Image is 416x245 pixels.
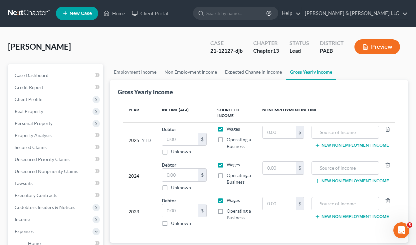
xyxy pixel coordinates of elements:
[70,11,92,16] span: New Case
[286,64,336,80] a: Gross Yearly Income
[263,197,296,210] input: 0.00
[110,64,160,80] a: Employment Income
[227,208,251,220] span: Operating a Business
[156,103,212,123] th: Income (AGI)
[9,129,103,141] a: Property Analysis
[315,143,389,148] button: New Non Employment Income
[263,126,296,139] input: 0.00
[227,137,251,149] span: Operating a Business
[171,148,191,155] label: Unknown
[8,42,71,51] span: [PERSON_NAME]
[227,197,240,203] span: Wages
[9,141,103,153] a: Secured Claims
[15,204,75,210] span: Codebtors Insiders & Notices
[302,7,408,19] a: [PERSON_NAME] & [PERSON_NAME] LLC
[118,88,173,96] div: Gross Yearly Income
[162,161,176,168] label: Debtor
[315,162,376,174] input: Source of Income
[128,7,172,19] a: Client Portal
[15,156,70,162] span: Unsecured Priority Claims
[15,108,43,114] span: Real Property
[15,120,53,126] span: Personal Property
[162,204,198,217] input: 0.00
[142,137,151,144] span: YTD
[171,184,191,191] label: Unknown
[407,222,412,228] span: 5
[221,64,286,80] a: Expected Change in Income
[100,7,128,19] a: Home
[15,96,42,102] span: Client Profile
[320,47,344,55] div: PAEB
[273,47,279,54] span: 13
[263,162,296,174] input: 0.00
[162,197,176,204] label: Debtor
[296,197,304,210] div: $
[162,126,176,133] label: Debtor
[227,126,240,132] span: Wages
[9,177,103,189] a: Lawsuits
[171,220,191,227] label: Unknown
[315,126,376,139] input: Source of Income
[9,69,103,81] a: Case Dashboard
[15,72,49,78] span: Case Dashboard
[198,204,206,217] div: $
[15,84,43,90] span: Credit Report
[128,161,151,191] div: 2024
[206,7,267,19] input: Search by name...
[123,103,156,123] th: Year
[15,132,52,138] span: Property Analysis
[320,39,344,47] div: District
[9,81,103,93] a: Credit Report
[210,47,243,55] div: 21-12127-djb
[315,197,376,210] input: Source of Income
[162,133,198,146] input: 0.00
[198,169,206,181] div: $
[128,197,151,227] div: 2023
[198,133,206,146] div: $
[315,214,389,219] button: New Non Employment Income
[393,222,409,238] iframe: Intercom live chat
[257,103,395,123] th: Non Employment Income
[315,178,389,184] button: New Non Employment Income
[15,216,30,222] span: Income
[354,39,400,54] button: Preview
[227,162,240,167] span: Wages
[9,189,103,201] a: Executory Contracts
[15,180,33,186] span: Lawsuits
[227,172,251,185] span: Operating a Business
[212,103,257,123] th: Source of Income
[15,192,57,198] span: Executory Contracts
[128,126,151,155] div: 2025
[210,39,243,47] div: Case
[296,126,304,139] div: $
[15,168,78,174] span: Unsecured Nonpriority Claims
[290,47,309,55] div: Lead
[15,144,47,150] span: Secured Claims
[9,153,103,165] a: Unsecured Priority Claims
[296,162,304,174] div: $
[162,169,198,181] input: 0.00
[253,39,279,47] div: Chapter
[290,39,309,47] div: Status
[253,47,279,55] div: Chapter
[160,64,221,80] a: Non Employment Income
[15,228,34,234] span: Expenses
[9,165,103,177] a: Unsecured Nonpriority Claims
[279,7,301,19] a: Help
